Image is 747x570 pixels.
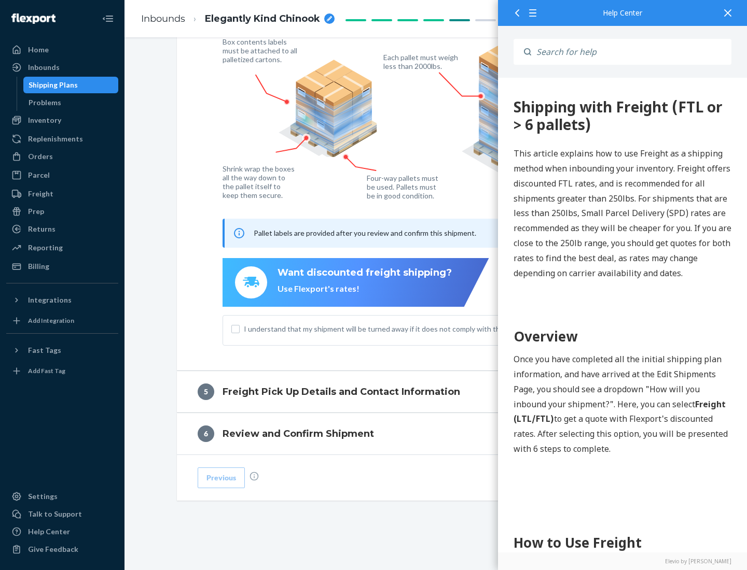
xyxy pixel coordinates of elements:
button: Close Navigation [98,8,118,29]
div: Orders [28,151,53,162]
span: Pallet labels are provided after you review and confirm this shipment. [254,229,476,237]
div: Settings [28,491,58,502]
div: Add Fast Tag [28,366,65,375]
button: 5Freight Pick Up Details and Contact Information [177,371,696,412]
a: Shipping Plans [23,77,119,93]
div: 360 Shipping with Freight (FTL or > 6 pallets) [16,21,233,55]
a: Talk to Support [6,506,118,522]
a: Home [6,41,118,58]
a: Prep [6,203,118,220]
a: Settings [6,488,118,505]
h1: How to Use Freight [16,455,233,475]
a: Inbounds [6,59,118,76]
span: Elegantly Kind Chinook [205,12,320,26]
div: Use Flexport's rates! [278,283,452,295]
a: Inbounds [141,13,185,24]
div: Add Integration [28,316,74,325]
div: Replenishments [28,134,83,144]
a: Parcel [6,167,118,183]
div: Fast Tags [28,345,61,355]
button: Give Feedback [6,541,118,558]
div: Parcel [28,170,50,180]
div: Billing [28,261,49,272]
div: Returns [28,224,56,234]
div: Give Feedback [28,544,78,554]
figcaption: Shrink wrap the boxes all the way down to the pallet itself to keep them secure. [223,164,297,199]
h4: Review and Confirm Shipment [223,427,374,440]
a: Add Fast Tag [6,363,118,379]
a: Problems [23,94,119,111]
figcaption: Box contents labels must be attached to all palletized cartons. [223,37,300,64]
h1: Overview [16,249,233,269]
div: Inventory [28,115,61,125]
img: Flexport logo [11,13,56,24]
button: Integrations [6,292,118,308]
div: Problems [29,97,61,108]
div: Help Center [28,526,70,537]
div: Talk to Support [28,509,82,519]
a: Billing [6,258,118,275]
figcaption: Each pallet must weigh less than 2000lbs. [383,53,461,70]
h4: Freight Pick Up Details and Contact Information [223,385,460,398]
a: Inventory [6,112,118,129]
div: 5 [198,383,214,400]
a: Reporting [6,239,118,256]
a: Replenishments [6,131,118,147]
div: Integrations [28,295,72,305]
div: Help Center [514,9,731,17]
button: 6Review and Confirm Shipment [177,413,696,454]
div: Shipping Plans [29,80,78,90]
a: Orders [6,148,118,165]
figcaption: Four-way pallets must be used. Pallets must be in good condition. [367,174,439,200]
p: Once you have completed all the initial shipping plan information, and have arrived at the Edit S... [16,274,233,379]
div: Want discounted freight shipping? [278,266,452,280]
a: Freight [6,186,118,202]
span: I understand that my shipment will be turned away if it does not comply with the above guidelines. [244,324,641,334]
div: Inbounds [28,62,60,73]
div: 6 [198,425,214,442]
h2: Step 1: Boxes and Labels [16,486,233,504]
div: Home [28,45,49,55]
p: This article explains how to use Freight as a shipping method when inbounding your inventory. Fre... [16,68,233,203]
a: Add Integration [6,312,118,329]
ol: breadcrumbs [133,4,343,34]
input: Search [531,39,731,65]
button: Previous [198,467,245,488]
input: I understand that my shipment will be turned away if it does not comply with the above guidelines. [231,325,240,333]
div: Reporting [28,243,63,253]
div: Freight [28,189,53,199]
div: Prep [28,206,44,217]
a: Elevio by [PERSON_NAME] [514,558,731,565]
a: Returns [6,221,118,237]
button: Fast Tags [6,342,118,359]
a: Help Center [6,523,118,540]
